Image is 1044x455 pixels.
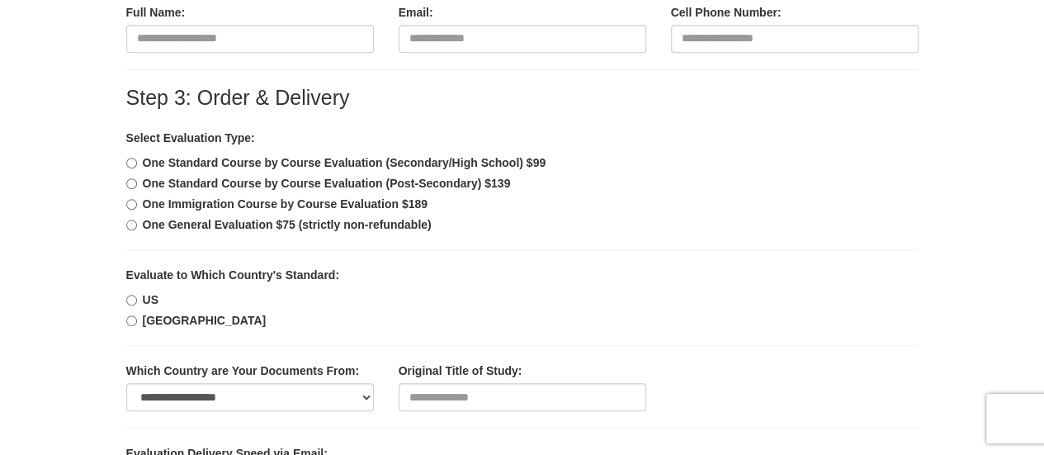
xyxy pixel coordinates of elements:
b: Evaluate to Which Country's Standard: [126,268,339,282]
b: [GEOGRAPHIC_DATA] [143,314,267,327]
b: US [143,293,158,306]
label: Which Country are Your Documents From: [126,363,360,379]
label: Email: [399,4,433,21]
b: One Immigration Course by Course Evaluation $189 [143,197,428,211]
b: One Standard Course by Course Evaluation (Secondary/High School) $99 [143,156,546,169]
label: Cell Phone Number: [671,4,782,21]
b: One Standard Course by Course Evaluation (Post-Secondary) $139 [143,177,511,190]
input: One Standard Course by Course Evaluation (Post-Secondary) $139 [126,178,137,189]
input: One Immigration Course by Course Evaluation $189 [126,199,137,210]
input: One General Evaluation $75 (strictly non-refundable) [126,220,137,230]
input: US [126,295,137,306]
label: Full Name: [126,4,186,21]
label: Original Title of Study: [399,363,522,379]
b: Select Evaluation Type: [126,131,255,145]
input: [GEOGRAPHIC_DATA] [126,315,137,326]
label: Step 3: Order & Delivery [126,87,350,110]
input: One Standard Course by Course Evaluation (Secondary/High School) $99 [126,158,137,168]
b: One General Evaluation $75 (strictly non-refundable) [143,218,432,231]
